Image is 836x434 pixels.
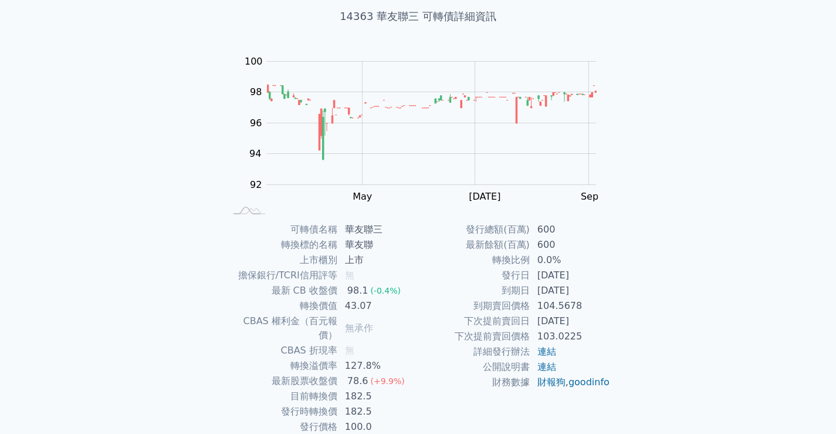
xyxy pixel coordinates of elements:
td: 財務數據 [418,375,530,390]
g: Chart [239,56,614,202]
a: 財報狗 [537,376,566,388]
td: 103.0225 [530,329,611,344]
td: 華友聯三 [338,222,418,237]
div: 78.6 [345,374,371,388]
td: 600 [530,222,611,237]
a: 連結 [537,361,556,372]
td: 轉換價值 [226,298,338,314]
tspan: 100 [245,56,263,67]
td: 0.0% [530,253,611,268]
tspan: 94 [249,148,261,159]
td: 華友聯 [338,237,418,253]
td: 公開說明書 [418,359,530,375]
span: 無承作 [345,322,373,334]
span: 無 [345,270,354,281]
td: 目前轉換價 [226,389,338,404]
a: 連結 [537,346,556,357]
h1: 14363 華友聯三 可轉債詳細資訊 [212,8,625,25]
tspan: 92 [250,179,262,190]
td: CBAS 權利金（百元報價） [226,314,338,343]
span: 無 [345,345,354,356]
td: 詳細發行辦法 [418,344,530,359]
td: 擔保銀行/TCRI信用評等 [226,268,338,283]
tspan: 96 [250,117,262,129]
td: 104.5678 [530,298,611,314]
td: 43.07 [338,298,418,314]
td: 轉換標的名稱 [226,237,338,253]
td: 發行時轉換價 [226,404,338,419]
td: 發行日 [418,268,530,283]
td: [DATE] [530,314,611,329]
td: 下次提前賣回價格 [418,329,530,344]
g: Series [267,85,596,160]
tspan: [DATE] [469,191,500,202]
td: 127.8% [338,358,418,374]
td: 下次提前賣回日 [418,314,530,329]
div: 98.1 [345,284,371,298]
td: 最新股票收盤價 [226,374,338,389]
td: 上市櫃別 [226,253,338,268]
td: 182.5 [338,389,418,404]
td: , [530,375,611,390]
td: 最新餘額(百萬) [418,237,530,253]
td: 最新 CB 收盤價 [226,283,338,298]
tspan: Sep [581,191,598,202]
span: (+9.9%) [370,376,404,386]
tspan: 98 [250,86,262,97]
td: 到期日 [418,283,530,298]
span: (-0.4%) [370,286,401,295]
td: 600 [530,237,611,253]
td: 發行總額(百萬) [418,222,530,237]
td: 轉換溢價率 [226,358,338,374]
a: goodinfo [568,376,610,388]
td: 可轉債名稱 [226,222,338,237]
td: 182.5 [338,404,418,419]
td: [DATE] [530,268,611,283]
td: 到期賣回價格 [418,298,530,314]
tspan: May [353,191,372,202]
td: 轉換比例 [418,253,530,268]
td: [DATE] [530,283,611,298]
td: CBAS 折現率 [226,343,338,358]
td: 上市 [338,253,418,268]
